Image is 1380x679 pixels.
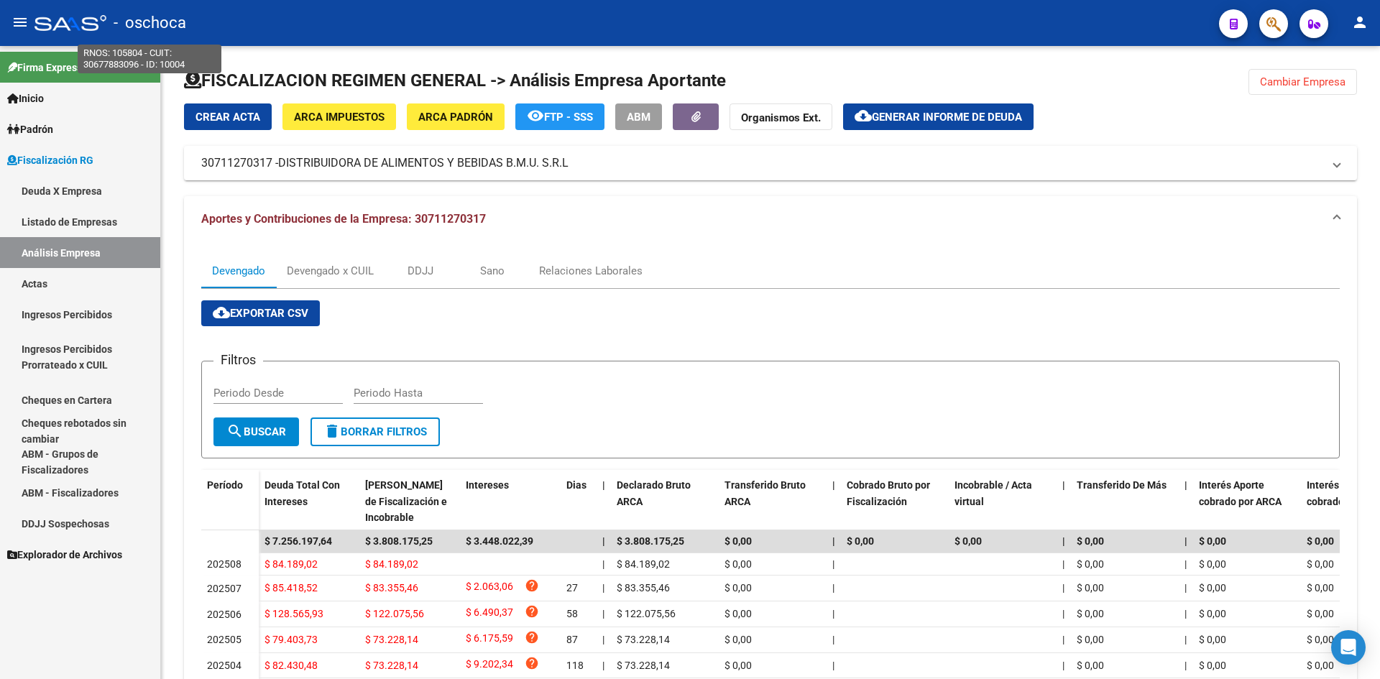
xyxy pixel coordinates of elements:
span: $ 3.808.175,25 [365,535,433,547]
datatable-header-cell: | [1057,470,1071,533]
datatable-header-cell: | [827,470,841,533]
span: 202506 [207,609,241,620]
span: $ 7.256.197,64 [264,535,332,547]
span: $ 73.228,14 [617,660,670,671]
span: | [832,479,835,491]
i: help [525,656,539,670]
span: Fiscalización RG [7,152,93,168]
span: $ 9.202,34 [466,656,513,675]
button: ARCA Padrón [407,103,505,130]
mat-panel-title: 30711270317 - [201,155,1322,171]
datatable-header-cell: Intereses [460,470,561,533]
span: | [832,558,834,570]
span: $ 0,00 [1307,634,1334,645]
mat-icon: cloud_download [213,304,230,321]
datatable-header-cell: Cobrado Bruto por Fiscalización [841,470,949,533]
div: Relaciones Laborales [539,263,643,279]
span: $ 73.228,14 [617,634,670,645]
span: $ 122.075,56 [617,608,676,619]
span: Exportar CSV [213,307,308,320]
span: $ 0,00 [724,634,752,645]
span: | [1062,479,1065,491]
span: $ 6.490,37 [466,604,513,624]
span: 27 [566,582,578,593]
span: Período [207,479,243,491]
mat-icon: search [226,422,244,440]
span: Padrón [7,121,53,137]
h1: FISCALIZACION REGIMEN GENERAL -> Análisis Empresa Aportante [184,69,726,92]
div: DDJJ [408,263,433,279]
span: $ 83.355,46 [365,582,418,593]
span: $ 79.403,73 [264,634,318,645]
span: $ 0,00 [724,558,752,570]
datatable-header-cell: Período [201,470,259,530]
span: FTP - SSS [544,111,593,124]
span: Explorador de Archivos [7,547,122,563]
datatable-header-cell: | [597,470,611,533]
button: Generar informe de deuda [843,103,1034,130]
span: Aportes y Contribuciones de la Empresa: 30711270317 [201,212,486,226]
span: Inicio [7,91,44,106]
span: $ 0,00 [1307,582,1334,593]
span: | [832,582,834,593]
span: $ 73.228,14 [365,634,418,645]
button: Buscar [213,417,299,446]
span: $ 0,00 [724,582,752,593]
span: | [832,634,834,645]
span: Cambiar Empresa [1260,75,1345,88]
span: Transferido Bruto ARCA [724,479,806,507]
span: | [602,660,604,671]
span: | [1184,535,1187,547]
span: 202508 [207,558,241,570]
span: $ 0,00 [1199,660,1226,671]
mat-icon: menu [11,14,29,31]
span: | [602,634,604,645]
i: help [525,604,539,619]
datatable-header-cell: Deuda Bruta Neto de Fiscalización e Incobrable [359,470,460,533]
button: ARCA Impuestos [282,103,396,130]
span: | [1184,608,1187,619]
span: $ 84.189,02 [617,558,670,570]
button: Organismos Ext. [730,103,832,130]
span: | [1062,634,1064,645]
span: | [1184,479,1187,491]
span: | [602,535,605,547]
span: Cobrado Bruto por Fiscalización [847,479,930,507]
span: Dias [566,479,586,491]
datatable-header-cell: Incobrable / Acta virtual [949,470,1057,533]
datatable-header-cell: Declarado Bruto ARCA [611,470,719,533]
span: $ 0,00 [724,535,752,547]
span: $ 0,00 [1077,582,1104,593]
span: $ 0,00 [1199,582,1226,593]
span: $ 0,00 [1199,634,1226,645]
span: DISTRIBUIDORA DE ALIMENTOS Y BEBIDAS B.M.U. S.R.L [278,155,569,171]
h3: Filtros [213,350,263,370]
span: $ 85.418,52 [264,582,318,593]
span: Declarado Bruto ARCA [617,479,691,507]
datatable-header-cell: | [1179,470,1193,533]
i: help [525,630,539,645]
datatable-header-cell: Dias [561,470,597,533]
datatable-header-cell: Transferido Bruto ARCA [719,470,827,533]
span: | [1184,582,1187,593]
span: ARCA Padrón [418,111,493,124]
span: 202504 [207,660,241,671]
span: | [1184,634,1187,645]
button: Exportar CSV [201,300,320,326]
span: $ 0,00 [724,608,752,619]
span: $ 73.228,14 [365,660,418,671]
button: Borrar Filtros [310,417,440,446]
span: | [602,582,604,593]
span: $ 0,00 [1199,558,1226,570]
span: 87 [566,634,578,645]
span: Transferido De Más [1077,479,1167,491]
i: help [525,578,539,593]
mat-expansion-panel-header: Aportes y Contribuciones de la Empresa: 30711270317 [184,196,1357,242]
span: | [1062,608,1064,619]
span: $ 3.448.022,39 [466,535,533,547]
span: | [832,660,834,671]
span: $ 0,00 [724,660,752,671]
button: ABM [615,103,662,130]
mat-icon: remove_red_eye [527,107,544,124]
div: Devengado x CUIL [287,263,374,279]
